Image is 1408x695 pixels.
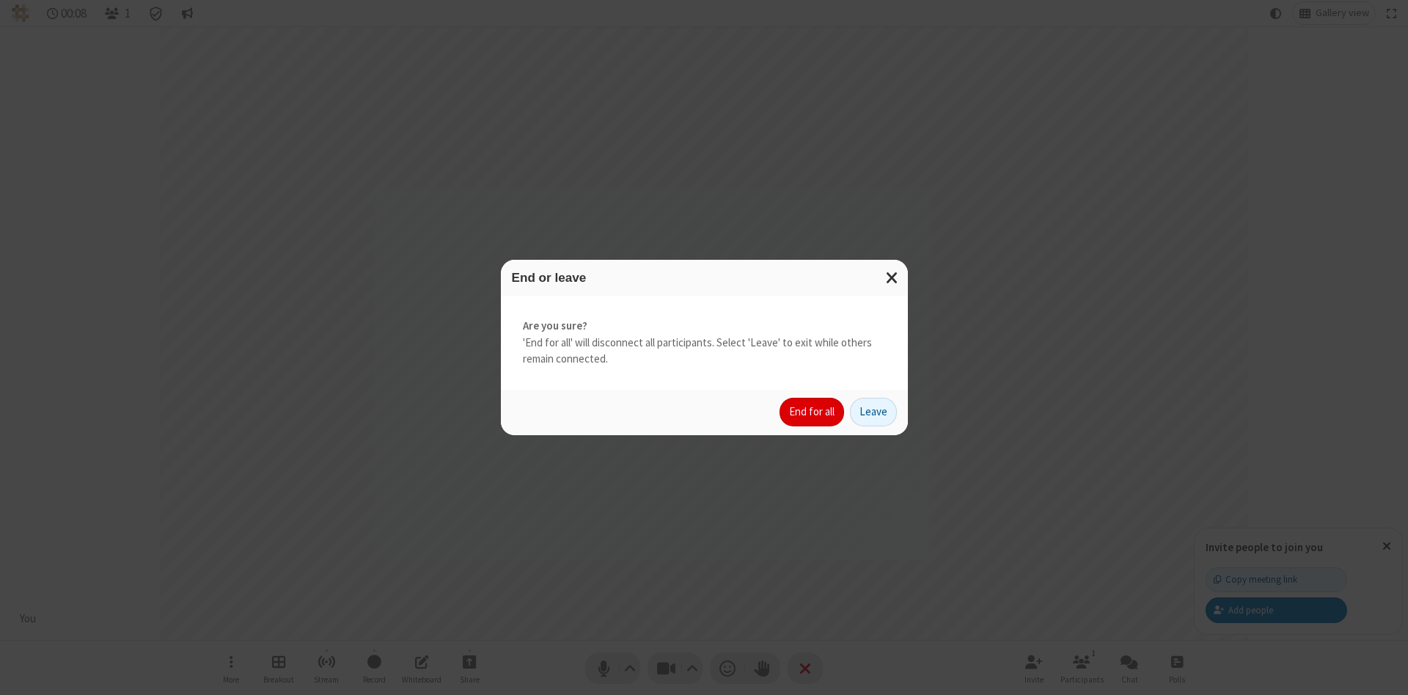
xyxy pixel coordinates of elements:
button: Close modal [877,260,908,296]
h3: End or leave [512,271,897,285]
div: 'End for all' will disconnect all participants. Select 'Leave' to exit while others remain connec... [501,296,908,390]
strong: Are you sure? [523,318,886,335]
button: End for all [780,398,844,427]
button: Leave [850,398,897,427]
